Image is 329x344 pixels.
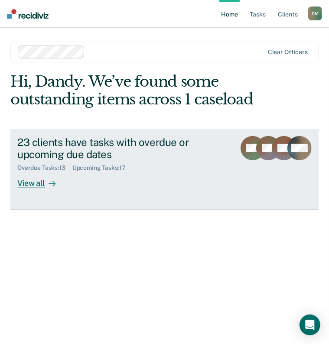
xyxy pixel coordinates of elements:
a: 23 clients have tasks with overdue or upcoming due datesOverdue Tasks:13Upcoming Tasks:17View all [10,129,319,210]
div: Clear officers [268,49,308,56]
img: Recidiviz [7,9,49,19]
div: Open Intercom Messenger [300,315,320,335]
div: View all [17,172,66,188]
div: D M [308,6,322,20]
div: Overdue Tasks : 13 [17,164,72,172]
div: 23 clients have tasks with overdue or upcoming due dates [17,136,228,161]
button: DM [308,6,322,20]
div: Upcoming Tasks : 17 [72,164,133,172]
div: Hi, Dandy. We’ve found some outstanding items across 1 caseload [10,73,257,108]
